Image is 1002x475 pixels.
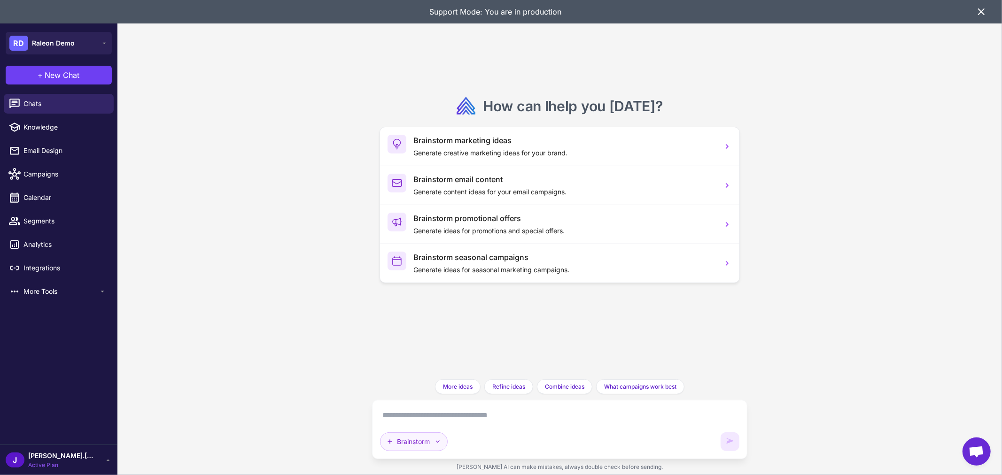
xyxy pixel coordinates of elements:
[537,379,592,394] button: Combine ideas
[4,188,114,207] a: Calendar
[484,379,533,394] button: Refine ideas
[23,146,106,156] span: Email Design
[604,383,676,391] span: What campaigns work best
[380,432,448,451] button: Brainstorm
[414,213,715,224] h3: Brainstorm promotional offers
[45,69,80,81] span: New Chat
[963,437,991,466] div: Open chat
[23,239,106,250] span: Analytics
[23,99,106,109] span: Chats
[32,38,75,48] span: Raleon Demo
[23,192,106,203] span: Calendar
[6,66,112,84] button: +New Chat
[414,174,715,185] h3: Brainstorm email content
[414,135,715,146] h3: Brainstorm marketing ideas
[483,97,663,115] h2: How can I ?
[549,98,656,115] span: help you [DATE]
[6,452,24,467] div: J
[28,451,94,461] span: [PERSON_NAME].[PERSON_NAME]
[9,36,28,51] div: RD
[23,122,106,132] span: Knowledge
[4,141,114,161] a: Email Design
[414,265,715,275] p: Generate ideas for seasonal marketing campaigns.
[4,164,114,184] a: Campaigns
[414,187,715,197] p: Generate content ideas for your email campaigns.
[545,383,584,391] span: Combine ideas
[23,216,106,226] span: Segments
[4,235,114,254] a: Analytics
[23,169,106,179] span: Campaigns
[414,226,715,236] p: Generate ideas for promotions and special offers.
[492,383,525,391] span: Refine ideas
[414,148,715,158] p: Generate creative marketing ideas for your brand.
[23,263,106,273] span: Integrations
[372,459,748,475] div: [PERSON_NAME] AI can make mistakes, always double check before sending.
[443,383,473,391] span: More ideas
[6,32,112,54] button: RDRaleon Demo
[596,379,684,394] button: What campaigns work best
[4,117,114,137] a: Knowledge
[23,286,99,297] span: More Tools
[28,461,94,469] span: Active Plan
[4,94,114,114] a: Chats
[38,69,43,81] span: +
[435,379,481,394] button: More ideas
[4,211,114,231] a: Segments
[414,252,715,263] h3: Brainstorm seasonal campaigns
[4,258,114,278] a: Integrations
